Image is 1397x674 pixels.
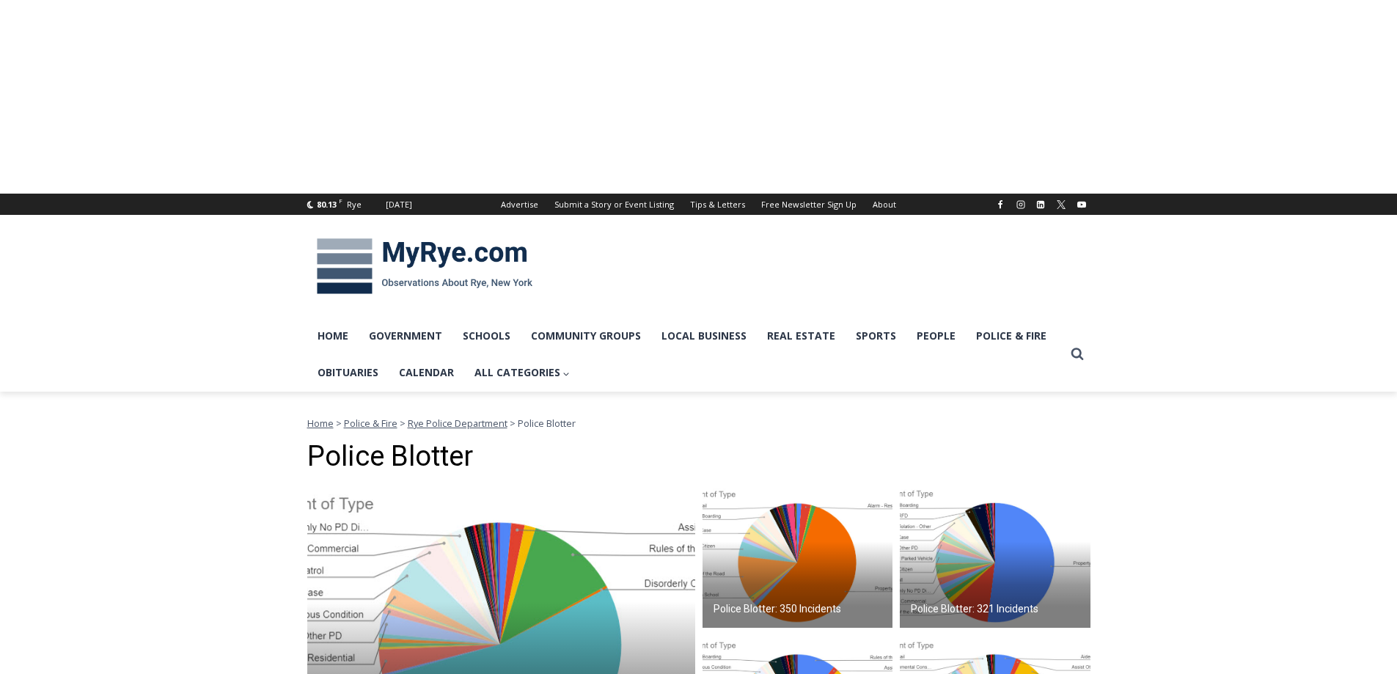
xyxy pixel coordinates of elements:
[493,194,546,215] a: Advertise
[493,194,904,215] nav: Secondary Navigation
[1052,196,1070,213] a: X
[1064,341,1090,367] button: View Search Form
[906,318,966,354] a: People
[714,601,841,617] h2: Police Blotter: 350 Incidents
[1012,196,1030,213] a: Instagram
[521,318,651,354] a: Community Groups
[703,484,893,628] img: (PHOTO: The evolving police blotter – for the seven days through November 15, 2023 here is a char...
[900,484,1090,628] a: Police Blotter: 321 Incidents
[757,318,846,354] a: Real Estate
[1032,196,1049,213] a: Linkedin
[307,440,1090,474] h1: Police Blotter
[510,417,516,430] span: >
[846,318,906,354] a: Sports
[339,197,342,205] span: F
[307,354,389,391] a: Obituaries
[900,484,1090,628] img: (PHOTO: The evolving police blotter – for the seven days through November 8, 2023 here is a chart...
[753,194,865,215] a: Free Newsletter Sign Up
[651,318,757,354] a: Local Business
[344,417,397,430] a: Police & Fire
[347,198,362,211] div: Rye
[703,484,893,628] a: Police Blotter: 350 Incidents
[307,416,1090,431] nav: Breadcrumbs
[389,354,464,391] a: Calendar
[546,194,682,215] a: Submit a Story or Event Listing
[359,318,452,354] a: Government
[307,228,542,304] img: MyRye.com
[865,194,904,215] a: About
[452,318,521,354] a: Schools
[336,417,342,430] span: >
[966,318,1057,354] a: Police & Fire
[991,196,1009,213] a: Facebook
[464,354,581,391] a: All Categories
[682,194,753,215] a: Tips & Letters
[386,198,412,211] div: [DATE]
[400,417,406,430] span: >
[307,318,359,354] a: Home
[911,601,1038,617] h2: Police Blotter: 321 Incidents
[317,199,337,210] span: 80.13
[408,417,507,430] a: Rye Police Department
[1073,196,1090,213] a: YouTube
[307,318,1064,392] nav: Primary Navigation
[518,417,576,430] span: Police Blotter
[307,417,334,430] a: Home
[474,365,571,381] span: All Categories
